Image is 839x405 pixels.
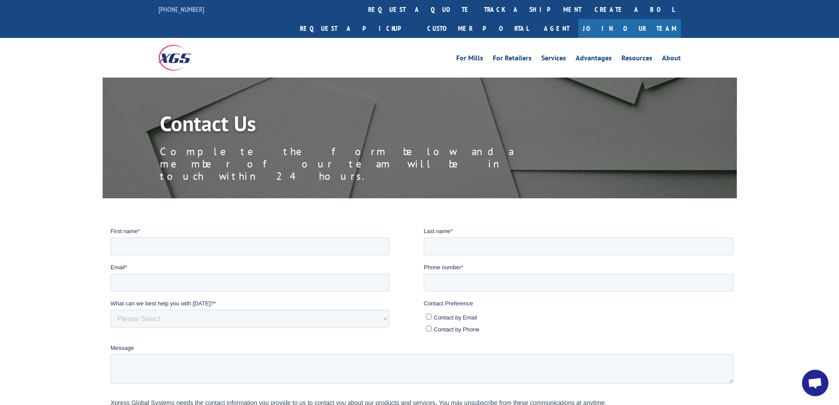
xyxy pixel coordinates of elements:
a: For Mills [456,55,483,64]
a: [PHONE_NUMBER] [159,5,204,14]
h1: Contact Us [160,113,556,138]
a: Advantages [576,55,612,64]
a: Services [541,55,566,64]
a: For Retailers [493,55,532,64]
a: Resources [621,55,652,64]
a: Join Our Team [578,19,681,38]
a: Request a pickup [293,19,421,38]
a: Customer Portal [421,19,535,38]
p: Complete the form below and a member of our team will be in touch within 24 hours. [160,145,556,182]
a: About [662,55,681,64]
a: Open chat [802,370,828,396]
a: Agent [535,19,578,38]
